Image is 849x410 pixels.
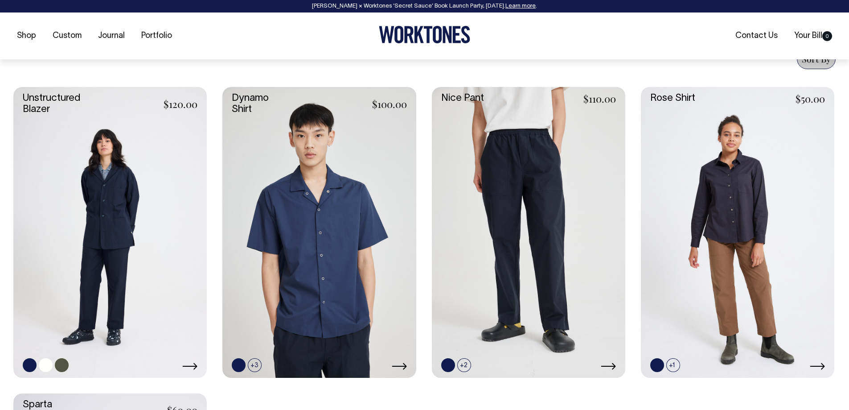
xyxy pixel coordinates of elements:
[13,29,40,43] a: Shop
[248,358,262,372] span: +3
[49,29,85,43] a: Custom
[138,29,176,43] a: Portfolio
[822,31,832,41] span: 0
[732,29,781,43] a: Contact Us
[94,29,128,43] a: Journal
[666,358,680,372] span: +1
[791,29,836,43] a: Your Bill0
[457,358,471,372] span: +2
[9,3,840,9] div: [PERSON_NAME] × Worktones ‘Secret Sauce’ Book Launch Party, [DATE]. .
[505,4,536,9] a: Learn more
